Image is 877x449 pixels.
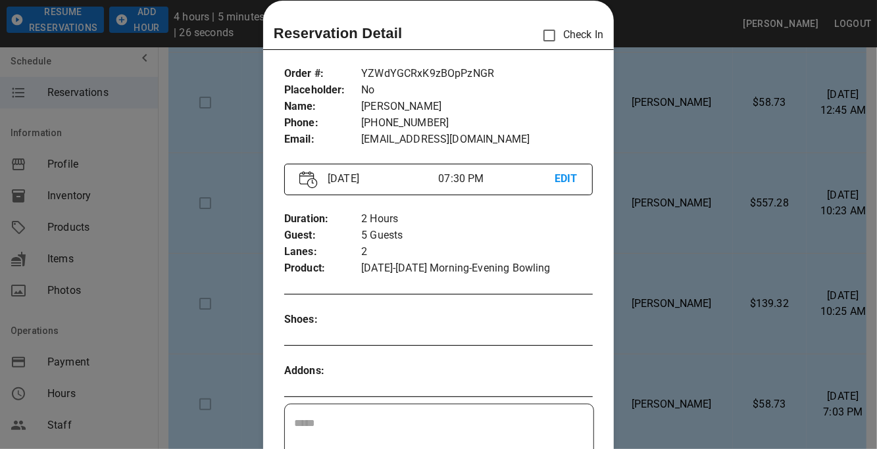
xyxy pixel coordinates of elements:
p: [EMAIL_ADDRESS][DOMAIN_NAME] [361,131,593,148]
p: Placeholder : [284,82,361,99]
p: EDIT [555,171,578,187]
p: YZWdYGCRxK9zBOpPzNGR [361,66,593,82]
p: Order # : [284,66,361,82]
p: [PHONE_NUMBER] [361,115,593,131]
p: No [361,82,593,99]
p: [DATE]-[DATE] Morning-Evening Bowling [361,260,593,277]
p: 07:30 PM [438,171,554,187]
p: Duration : [284,211,361,227]
p: Check In [536,22,603,49]
p: 5 Guests [361,227,593,244]
p: 2 [361,244,593,260]
p: Phone : [284,115,361,131]
p: Addons : [284,363,361,379]
p: Lanes : [284,244,361,260]
p: [PERSON_NAME] [361,99,593,115]
img: Vector [299,171,318,189]
p: Product : [284,260,361,277]
p: [DATE] [322,171,438,187]
p: Guest : [284,227,361,244]
p: Shoes : [284,312,361,328]
p: Reservation Detail [274,22,403,44]
p: Email : [284,131,361,148]
p: Name : [284,99,361,115]
p: 2 Hours [361,211,593,227]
